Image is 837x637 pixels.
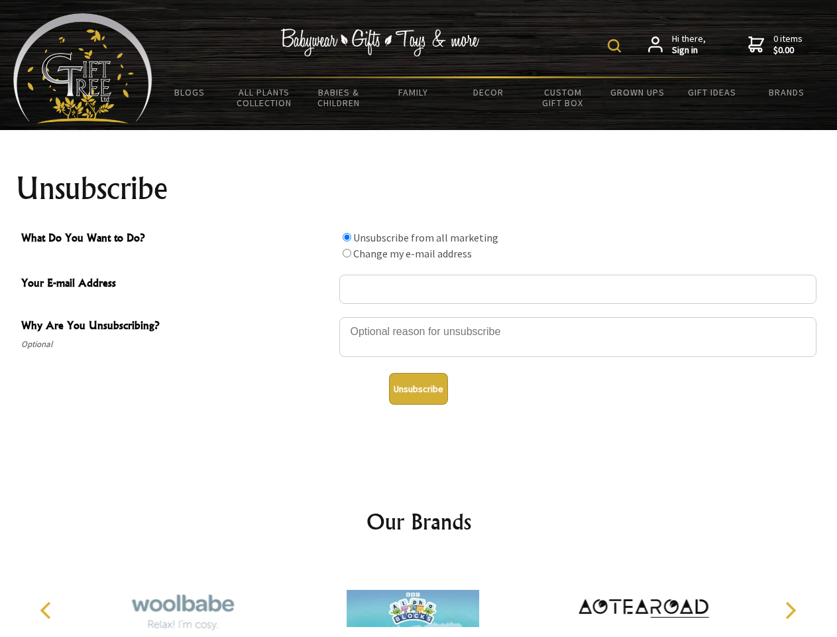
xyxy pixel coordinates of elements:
[376,78,451,106] a: Family
[339,275,816,304] input: Your E-mail Address
[21,275,333,294] span: Your E-mail Address
[648,33,706,56] a: Hi there,Sign in
[302,78,376,117] a: Babies & Children
[750,78,824,106] a: Brands
[672,33,706,56] span: Hi there,
[339,317,816,357] textarea: Why Are You Unsubscribing?
[353,231,498,244] label: Unsubscribe from all marketing
[773,33,803,56] span: 0 items
[27,506,811,537] h2: Our Brands
[675,78,750,106] a: Gift Ideas
[526,78,600,117] a: Custom Gift Box
[672,44,706,56] strong: Sign in
[343,249,351,257] input: What Do You Want to Do?
[21,336,333,352] span: Optional
[353,247,472,260] label: Change my e-mail address
[451,78,526,106] a: Decor
[748,33,803,56] a: 0 items$0.00
[21,317,333,336] span: Why Are You Unsubscribing?
[227,78,302,117] a: All Plants Collection
[773,44,803,56] strong: $0.00
[21,230,333,249] span: What Do You Want to Do?
[16,173,822,204] h1: Unsubscribe
[33,596,62,625] button: Previous
[775,596,805,625] button: Next
[608,39,621,52] img: product search
[389,373,448,405] button: Unsubscribe
[13,13,152,123] img: Babyware - Gifts - Toys and more...
[152,78,227,106] a: BLOGS
[281,29,480,56] img: Babywear - Gifts - Toys & more
[600,78,675,106] a: Grown Ups
[343,233,351,242] input: What Do You Want to Do?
